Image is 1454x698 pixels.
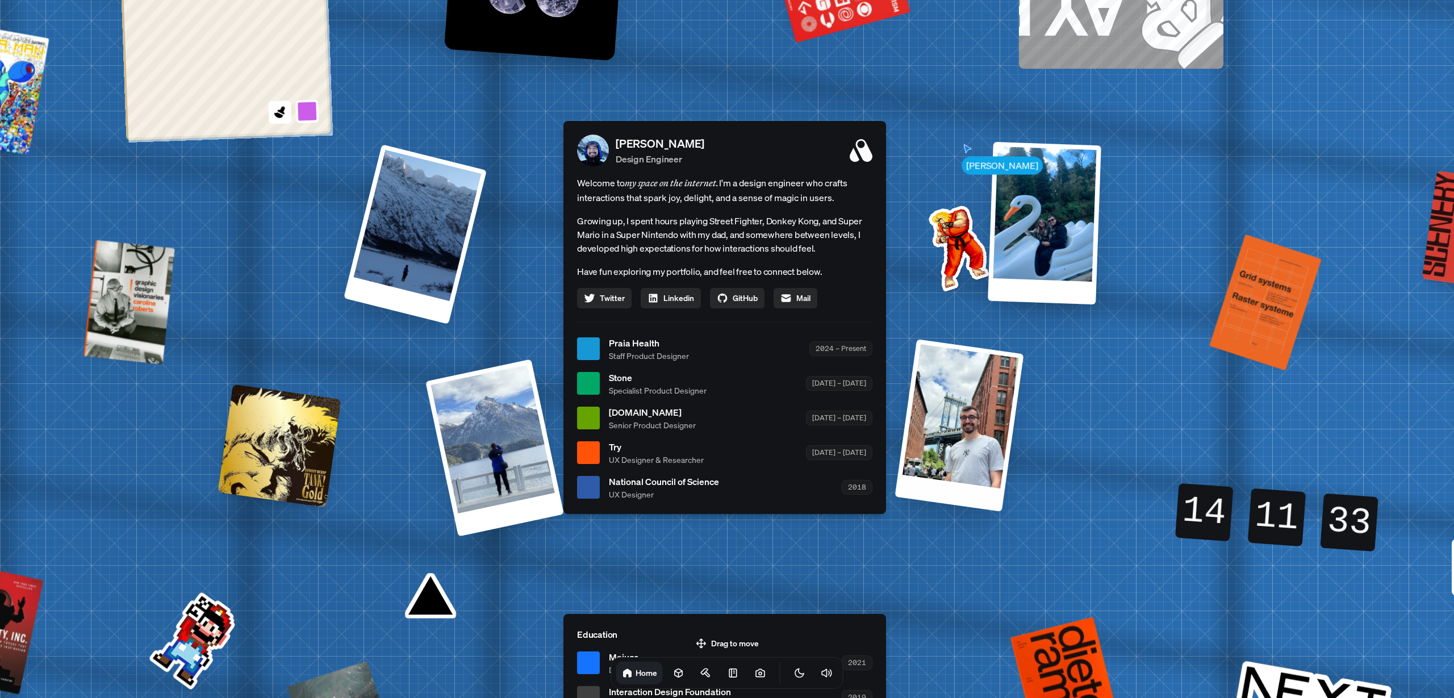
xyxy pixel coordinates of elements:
span: Linkedin [663,292,694,304]
a: Linkedin [641,288,701,308]
span: [DOMAIN_NAME] [609,406,696,419]
p: Growing up, I spent hours playing Street Fighter, Donkey Kong, and Super Mario in a Super Nintend... [577,214,872,255]
div: [DATE] – [DATE] [806,376,872,390]
span: National Council of Science [609,475,719,488]
button: Toggle Audio [816,662,838,684]
em: my space on the internet. [625,177,719,189]
div: 2021 [842,655,872,670]
div: 2018 [842,480,872,494]
span: Welcome to I'm a design engineer who crafts interactions that spark joy, delight, and a sense of ... [577,175,872,205]
p: Design Engineer [616,152,704,166]
span: Staff Product Designer [609,350,689,362]
span: Mail [796,292,810,304]
div: [DATE] – [DATE] [806,411,872,425]
span: GitHub [733,292,758,304]
span: UX Designer [609,488,719,500]
div: 2024 – Present [809,341,872,356]
div: [DATE] – [DATE] [806,445,872,459]
p: [PERSON_NAME] [616,135,704,152]
img: Profile example [899,189,1014,303]
span: Specialist Product Designer [609,384,707,396]
button: Toggle Theme [788,662,811,684]
p: Education [577,628,872,641]
span: Senior Product Designer [609,419,696,431]
a: Home [616,662,663,684]
p: Have fun exploring my portfolio, and feel free to connect below. [577,264,872,279]
a: Twitter [577,288,632,308]
h1: Home [636,667,657,678]
span: Twitter [600,292,625,304]
span: UX Designer & Researcher [609,454,704,466]
img: Profile Picture [577,135,609,166]
span: Try [609,440,704,454]
span: Praia Health [609,336,689,350]
a: GitHub [710,288,764,308]
span: Stone [609,371,707,384]
a: Mail [774,288,817,308]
